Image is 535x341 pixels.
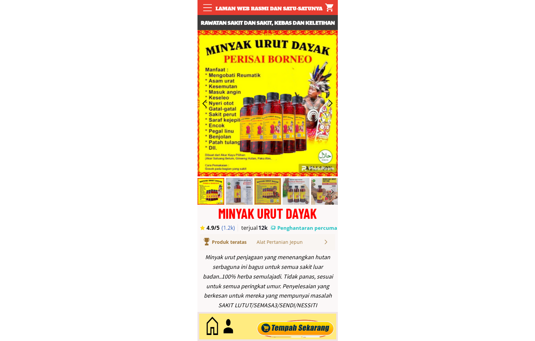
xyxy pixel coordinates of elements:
[241,224,264,231] h3: terjual
[207,224,225,231] h3: 4.9/5
[197,18,338,27] h3: Rawatan sakit dan sakit, kebas dan keletihan
[258,224,270,231] h3: 12k
[212,238,266,246] div: Produk teratas
[257,238,323,246] div: Alat Pertanian Jepun
[277,224,338,231] h3: Penghantaran percuma
[222,224,239,231] h3: (1.2k)
[201,252,335,310] div: Minyak urut penjagaan yang menenangkan hutan serbaguna ini bagus untuk semua sakit luar badan..10...
[212,5,326,12] div: Laman web rasmi dan satu-satunya
[197,206,338,220] div: MINYAK URUT DAYAK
